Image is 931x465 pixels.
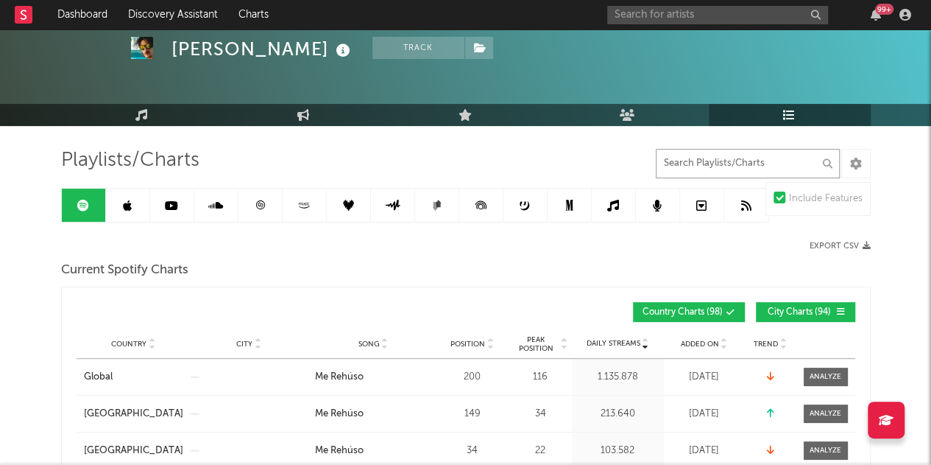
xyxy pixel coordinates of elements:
[681,340,719,349] span: Added On
[607,6,828,24] input: Search for artists
[315,407,432,422] a: Me Rehúso
[84,370,113,385] div: Global
[513,370,568,385] div: 116
[871,9,881,21] button: 99+
[633,302,745,322] button: Country Charts(98)
[875,4,893,15] div: 99 +
[587,338,640,349] span: Daily Streams
[668,370,741,385] div: [DATE]
[756,302,855,322] button: City Charts(94)
[643,308,723,317] span: Country Charts ( 98 )
[171,37,354,61] div: [PERSON_NAME]
[61,262,188,279] span: Current Spotify Charts
[668,444,741,458] div: [DATE]
[315,370,364,385] div: Me Rehúso
[810,242,871,251] button: Export CSV
[358,340,380,349] span: Song
[315,444,432,458] a: Me Rehúso
[439,407,506,422] div: 149
[513,407,568,422] div: 34
[84,444,183,458] a: [GEOGRAPHIC_DATA]
[754,340,778,349] span: Trend
[450,340,485,349] span: Position
[576,370,660,385] div: 1.135.878
[765,308,833,317] span: City Charts ( 94 )
[656,149,840,178] input: Search Playlists/Charts
[111,340,146,349] span: Country
[668,407,741,422] div: [DATE]
[61,152,199,169] span: Playlists/Charts
[315,370,432,385] a: Me Rehúso
[513,335,559,353] span: Peak Position
[576,444,660,458] div: 103.582
[439,370,506,385] div: 200
[439,444,506,458] div: 34
[576,407,660,422] div: 213.640
[372,37,464,59] button: Track
[84,370,183,385] a: Global
[315,444,364,458] div: Me Rehúso
[84,407,183,422] a: [GEOGRAPHIC_DATA]
[315,407,364,422] div: Me Rehúso
[513,444,568,458] div: 22
[236,340,252,349] span: City
[789,190,863,208] div: Include Features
